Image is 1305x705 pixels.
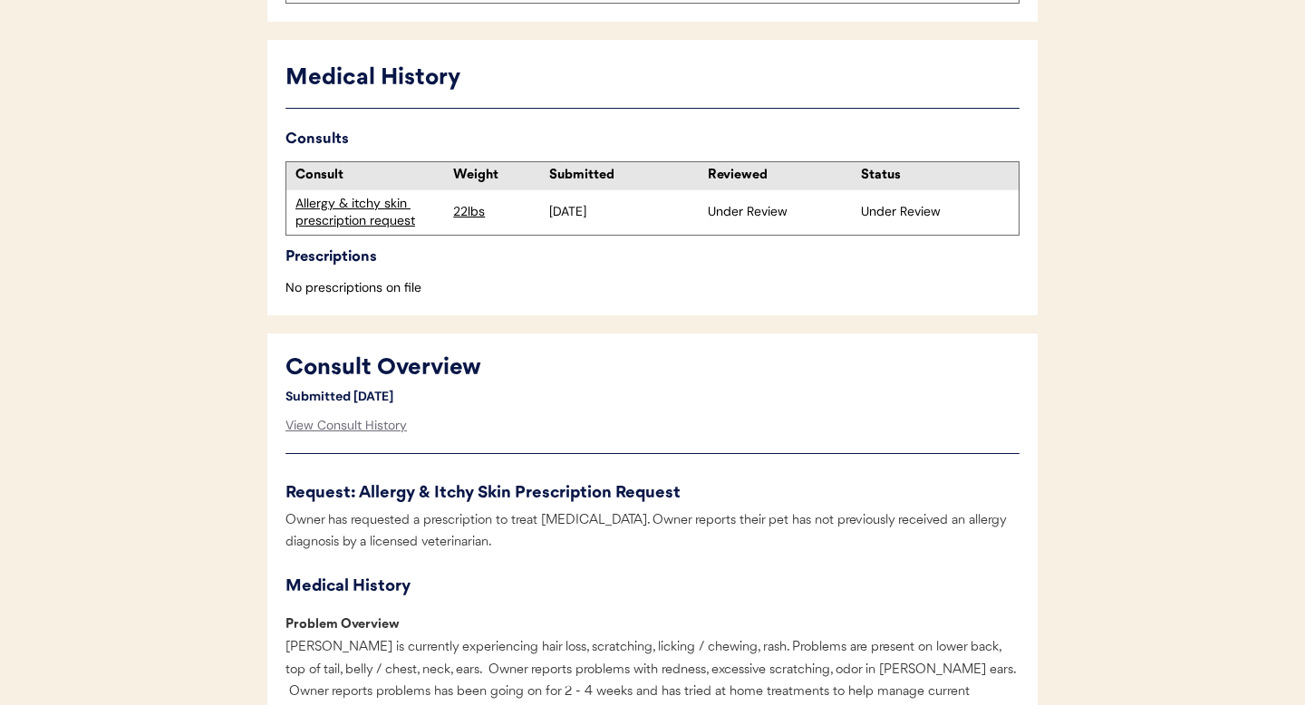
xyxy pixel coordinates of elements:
div: Problem Overview [285,614,444,637]
div: Medical History [285,573,1020,602]
div: Under Review [708,203,856,221]
div: [DATE] [549,203,698,221]
div: Consult [295,167,444,185]
div: Status [861,167,1010,185]
div: View Consult History [285,408,407,444]
div: Consult Overview [285,352,820,386]
div: Request: Allergy & Itchy Skin Prescription Request [285,481,1020,506]
div: Under Review [861,203,1010,221]
div: Submitted [549,167,698,185]
div: Owner has requested a prescription to treat [MEDICAL_DATA]. Owner reports their pet has not previ... [285,510,1020,555]
div: Consults [285,127,1020,152]
div: 22lbs [453,203,545,221]
div: Reviewed [708,167,856,185]
div: Submitted [DATE] [285,385,421,408]
div: Weight [453,167,545,185]
div: Medical History [285,62,1020,96]
div: Allergy & itchy skin prescription request [295,195,444,230]
div: Prescriptions [285,245,1020,270]
div: No prescriptions on file [285,279,1020,297]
